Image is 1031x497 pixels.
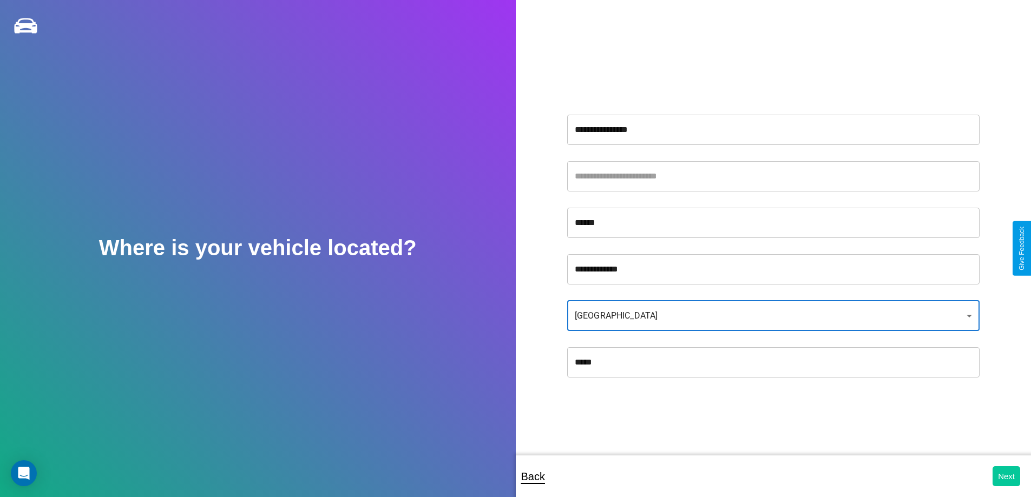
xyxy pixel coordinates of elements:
[567,301,980,331] div: [GEOGRAPHIC_DATA]
[993,466,1020,486] button: Next
[1018,227,1026,270] div: Give Feedback
[11,460,37,486] div: Open Intercom Messenger
[99,236,417,260] h2: Where is your vehicle located?
[521,467,545,486] p: Back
